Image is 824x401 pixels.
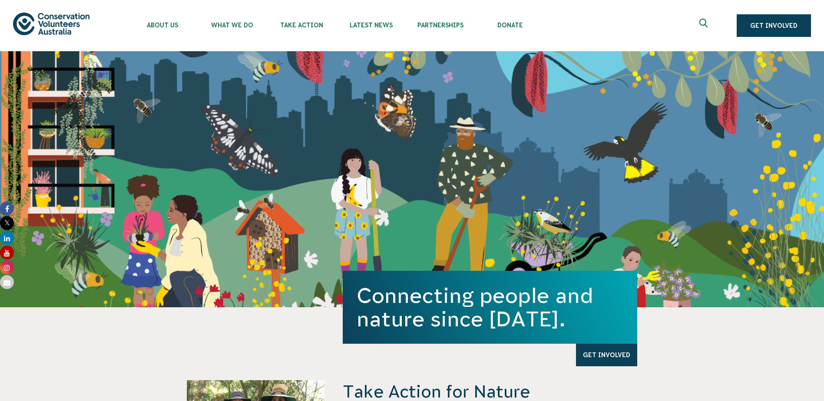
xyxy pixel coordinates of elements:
[128,22,197,29] span: About Us
[475,22,545,29] span: Donate
[737,14,811,37] a: Get Involved
[694,15,715,36] button: Expand search box Close search box
[267,22,336,29] span: Take Action
[357,284,623,331] h1: Connecting people and nature since [DATE].
[699,19,710,33] span: Expand search box
[336,22,406,29] span: Latest News
[197,22,267,29] span: What We Do
[13,13,89,35] img: logo.svg
[406,22,475,29] span: Partnerships
[576,344,637,366] a: Get Involved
